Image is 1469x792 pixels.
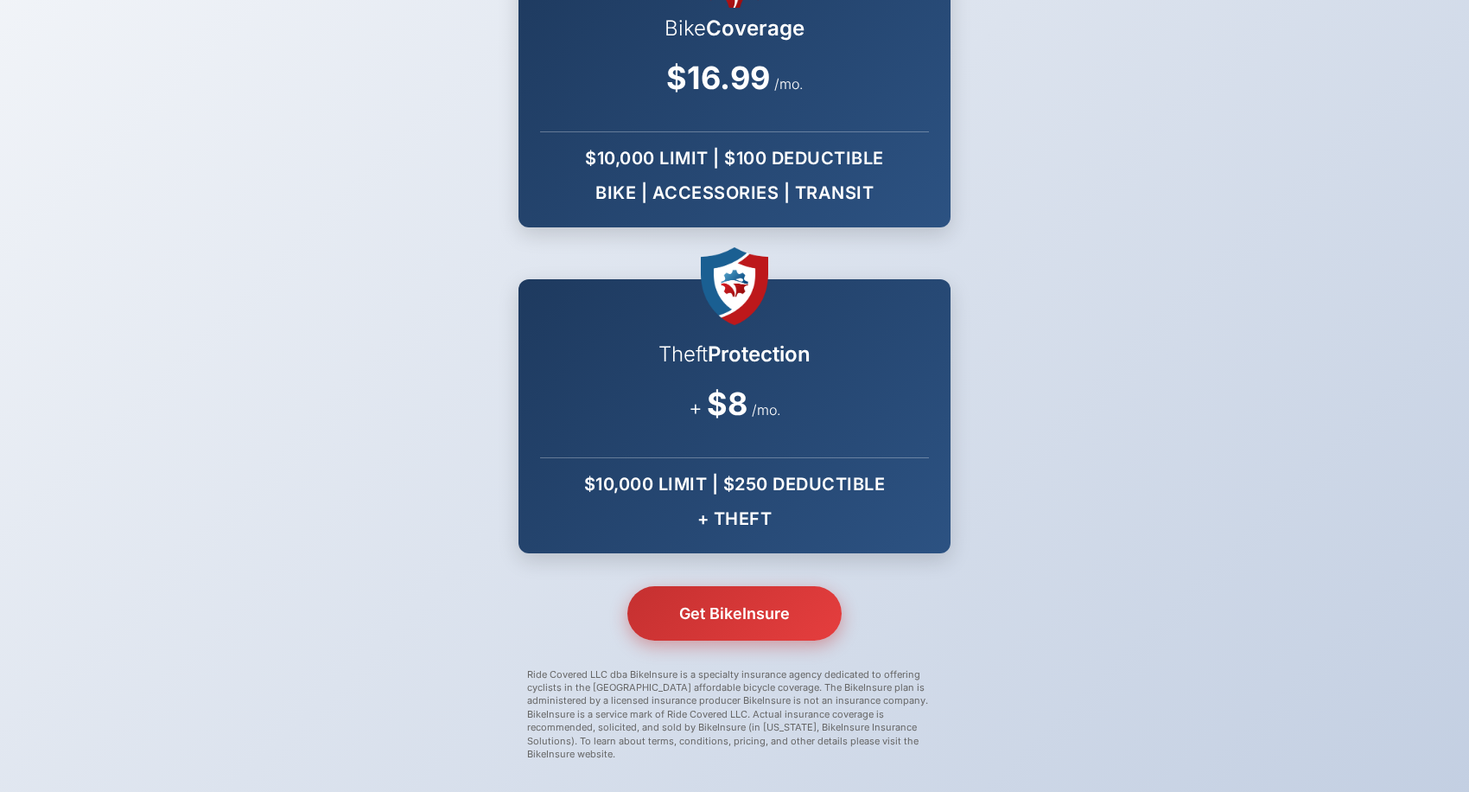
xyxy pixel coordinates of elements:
[752,399,781,420] span: /mo.
[665,16,804,42] h2: Bike
[658,342,811,367] h2: Theft
[666,54,770,101] span: $16.99
[689,393,703,424] span: +
[701,247,768,325] img: BikeInsure
[540,471,929,497] div: $10,000 LIMIT | $250 DEDUCTIBLE
[774,73,804,94] span: /mo.
[707,380,747,427] span: $8
[540,145,929,171] div: $10,000 LIMIT | $100 DEDUCTIBLE
[708,342,811,367] span: Protection
[627,586,842,641] button: Get BikeInsure
[540,506,929,532] div: + THEFT
[706,16,804,41] span: Coverage
[527,668,942,762] p: Ride Covered LLC dba BikeInsure is a specialty insurance agency dedicated to offering cyclists in...
[540,180,929,206] div: BIKE | ACCESSORIES | TRANSIT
